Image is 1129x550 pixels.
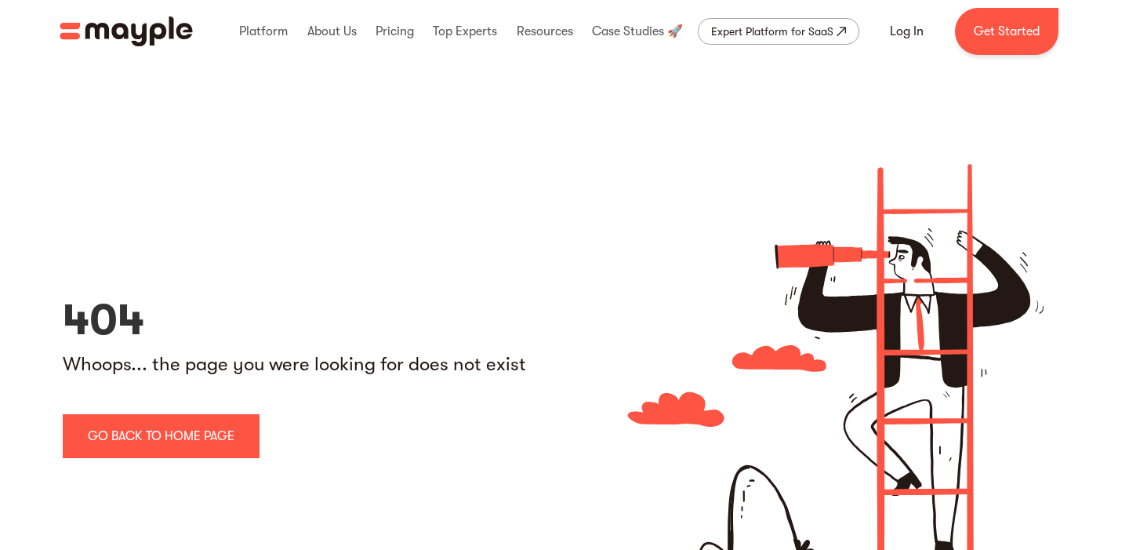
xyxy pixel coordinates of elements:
[63,351,564,377] div: Whoops... the page you were looking for does not exist
[63,295,564,345] h1: 404
[63,414,260,458] a: go back to home page
[711,22,833,41] div: Expert Platform for SaaS
[955,8,1058,55] a: Get Started
[60,16,193,46] img: Mayple logo
[698,18,859,45] a: Expert Platform for SaaS
[871,13,942,50] a: Log In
